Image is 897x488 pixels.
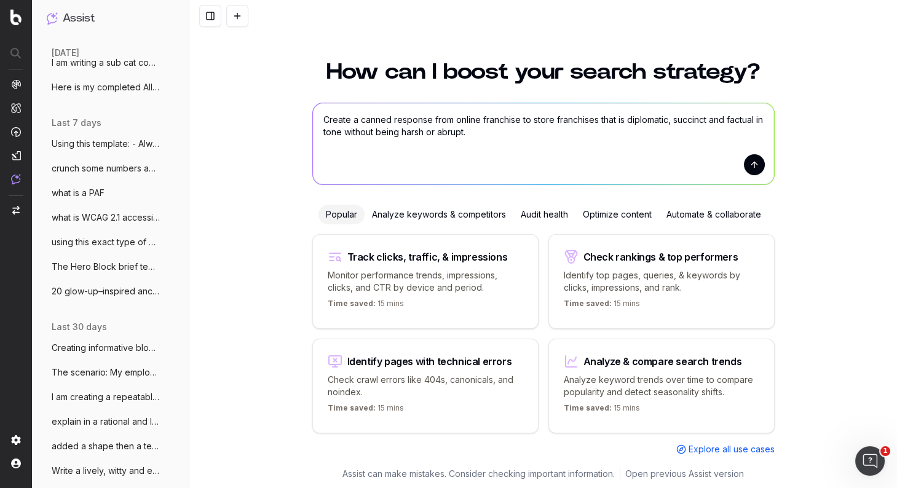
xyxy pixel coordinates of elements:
span: last 7 days [52,117,101,129]
p: Assist can make mistakes. Consider checking important information. [342,468,615,480]
button: Using this template: - Always use simple [42,134,180,154]
img: Setting [11,435,21,445]
div: Analyze & compare search trends [583,356,742,366]
img: Switch project [12,206,20,214]
button: crunch some numbers and gather data to g [42,159,180,178]
span: Here is my completed All BBQs content pa [52,81,160,93]
span: added a shape then a text box within on [52,440,160,452]
span: [DATE] [52,47,79,59]
div: Analyze keywords & competitors [365,205,513,224]
span: crunch some numbers and gather data to g [52,162,160,175]
button: I am writing a sub cat content creation [42,53,180,73]
button: Assist [47,10,175,27]
span: I am writing a sub cat content creation [52,57,160,69]
span: Creating informative block (of this leng [52,342,160,354]
img: Intelligence [11,103,21,113]
span: I am creating a repeatable prompt to gen [52,391,160,403]
h1: How can I boost your search strategy? [312,61,775,83]
div: Track clicks, traffic, & impressions [347,252,508,262]
img: Activation [11,127,21,137]
button: The scenario: My employee is on to a sec [42,363,180,382]
div: Popular [318,205,365,224]
button: Creating informative block (of this leng [42,338,180,358]
p: Identify top pages, queries, & keywords by clicks, impressions, and rank. [564,269,759,294]
span: last 30 days [52,321,107,333]
div: Check rankings & top performers [583,252,738,262]
button: using this exact type of content templat [42,232,180,252]
button: 20 glow-up–inspired anchor text lines fo [42,281,180,301]
span: Using this template: - Always use simple [52,138,160,150]
img: Analytics [11,79,21,89]
div: Optimize content [575,205,659,224]
textarea: Create a canned response from online franchise to store franchises that is diplomatic, succinct a... [313,103,774,184]
span: 20 glow-up–inspired anchor text lines fo [52,285,160,297]
img: Studio [11,151,21,160]
span: The scenario: My employee is on to a sec [52,366,160,379]
span: Time saved: [564,403,612,412]
div: Audit health [513,205,575,224]
p: Analyze keyword trends over time to compare popularity and detect seasonality shifts. [564,374,759,398]
div: Automate & collaborate [659,205,769,224]
span: Time saved: [564,299,612,308]
p: Monitor performance trends, impressions, clicks, and CTR by device and period. [328,269,523,294]
span: The Hero Block brief template Engaging [52,261,160,273]
span: explain in a rational and logical manner [52,415,160,428]
span: Explore all use cases [689,443,775,455]
span: using this exact type of content templat [52,236,160,248]
button: what is WCAG 2.1 accessibility requireme [42,208,180,227]
span: Time saved: [328,403,376,412]
p: 15 mins [564,299,640,313]
button: Here is my completed All BBQs content pa [42,77,180,97]
div: Identify pages with technical errors [347,356,512,366]
a: Open previous Assist version [625,468,744,480]
h1: Assist [63,10,95,27]
span: Write a lively, witty and engaging meta [52,465,160,477]
img: My account [11,458,21,468]
button: what is a PAF [42,183,180,203]
img: Botify logo [10,9,22,25]
p: 15 mins [328,403,404,418]
a: Explore all use cases [676,443,775,455]
span: Time saved: [328,299,376,308]
button: explain in a rational and logical manner [42,412,180,431]
span: what is a PAF [52,187,105,199]
span: 1 [880,446,890,456]
button: Write a lively, witty and engaging meta [42,461,180,481]
span: what is WCAG 2.1 accessibility requireme [52,211,160,224]
iframe: Intercom live chat [855,446,885,476]
img: Assist [11,174,21,184]
button: added a shape then a text box within on [42,436,180,456]
button: I am creating a repeatable prompt to gen [42,387,180,407]
p: Check crawl errors like 404s, canonicals, and noindex. [328,374,523,398]
button: The Hero Block brief template Engaging [42,257,180,277]
img: Assist [47,12,58,24]
p: 15 mins [328,299,404,313]
p: 15 mins [564,403,640,418]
